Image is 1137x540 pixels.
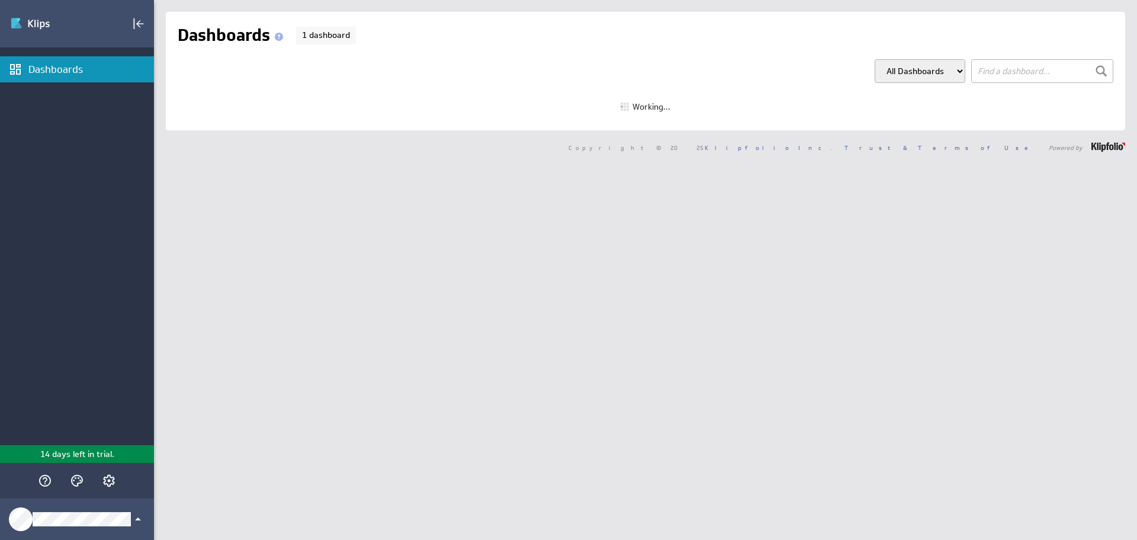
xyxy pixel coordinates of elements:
[70,474,84,488] svg: Themes
[40,448,114,461] p: 14 days left in trial.
[971,59,1113,83] input: Find a dashboard...
[129,14,149,34] div: Collapse
[102,474,116,488] svg: Account and settings
[67,471,87,491] div: Themes
[10,14,93,33] img: Klipfolio klips logo
[178,24,288,47] h1: Dashboards
[296,27,356,44] p: 1 dashboard
[35,471,55,491] div: Help
[844,143,1036,152] a: Trust & Terms of Use
[705,143,832,152] a: Klipfolio Inc.
[568,145,832,151] span: Copyright © 2025
[1049,145,1083,151] span: Powered by
[28,63,151,76] div: Dashboards
[1091,142,1125,152] img: logo-footer.png
[10,14,93,33] div: Go to Dashboards
[99,471,119,491] div: Account and settings
[621,103,670,111] div: Working...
